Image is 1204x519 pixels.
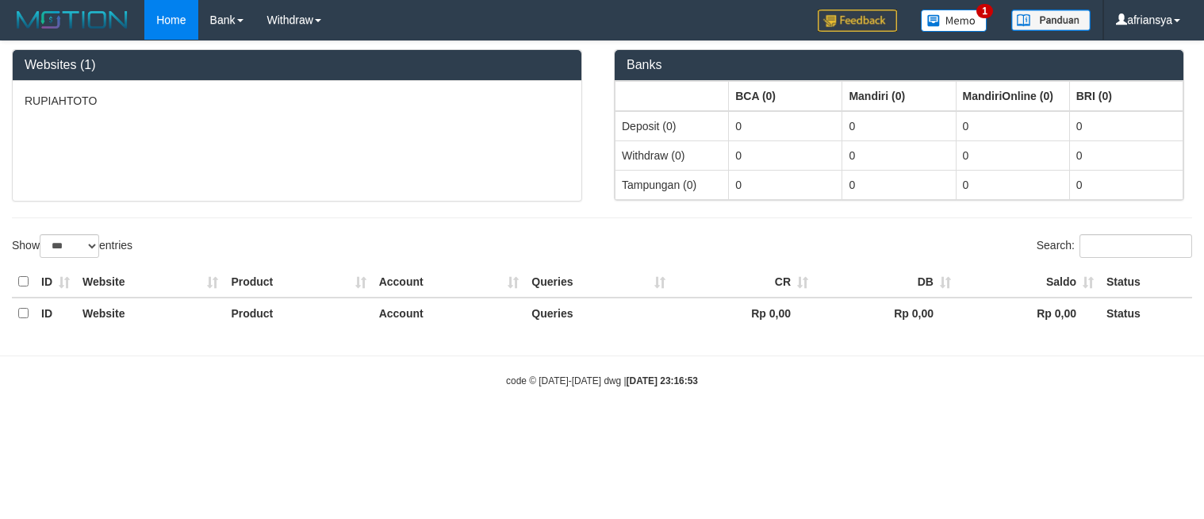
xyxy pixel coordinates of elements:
td: 0 [1069,111,1183,141]
td: 0 [1069,170,1183,199]
th: Product [224,267,372,298]
th: ID [35,267,76,298]
td: 0 [956,140,1069,170]
th: Website [76,298,224,329]
label: Show entries [12,234,132,258]
th: Website [76,267,224,298]
td: 0 [956,111,1069,141]
th: Product [224,298,372,329]
th: Group: activate to sort column ascending [615,81,729,111]
td: 0 [729,111,842,141]
span: 1 [976,4,993,18]
td: Deposit (0) [615,111,729,141]
input: Search: [1079,234,1192,258]
img: Button%20Memo.svg [921,10,987,32]
th: Rp 0,00 [957,298,1100,329]
img: panduan.png [1011,10,1091,31]
th: Group: activate to sort column ascending [729,81,842,111]
th: DB [815,267,957,298]
img: MOTION_logo.png [12,8,132,32]
th: Group: activate to sort column ascending [1069,81,1183,111]
th: Saldo [957,267,1100,298]
td: 0 [842,111,956,141]
td: Withdraw (0) [615,140,729,170]
td: 0 [842,170,956,199]
h3: Websites (1) [25,58,569,72]
th: Queries [525,267,672,298]
th: CR [672,267,815,298]
h3: Banks [627,58,1171,72]
th: Status [1100,298,1192,329]
th: Account [373,267,526,298]
th: Account [373,298,526,329]
td: 0 [729,170,842,199]
th: Queries [525,298,672,329]
td: Tampungan (0) [615,170,729,199]
th: Group: activate to sort column ascending [956,81,1069,111]
td: 0 [1069,140,1183,170]
select: Showentries [40,234,99,258]
th: Status [1100,267,1192,298]
label: Search: [1037,234,1192,258]
td: 0 [729,140,842,170]
th: Rp 0,00 [672,298,815,329]
td: 0 [842,140,956,170]
strong: [DATE] 23:16:53 [627,375,698,386]
small: code © [DATE]-[DATE] dwg | [506,375,698,386]
th: Rp 0,00 [815,298,957,329]
td: 0 [956,170,1069,199]
th: ID [35,298,76,329]
th: Group: activate to sort column ascending [842,81,956,111]
p: RUPIAHTOTO [25,93,569,109]
img: Feedback.jpg [818,10,897,32]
